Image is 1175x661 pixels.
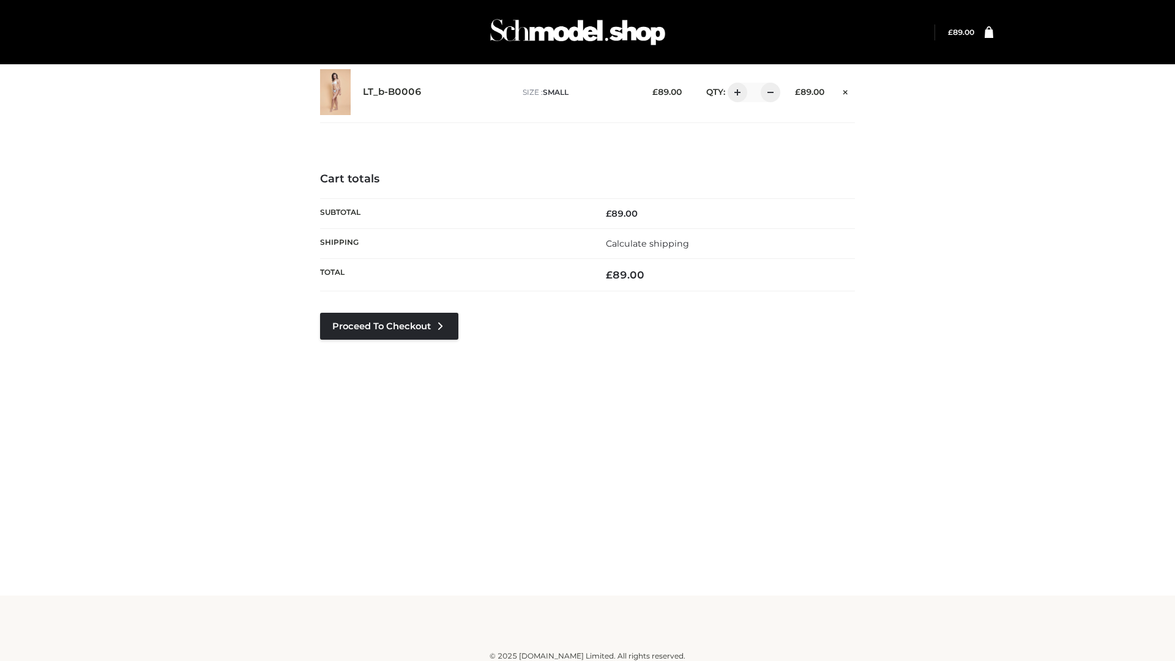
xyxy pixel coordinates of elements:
a: £89.00 [948,28,974,37]
img: LT_b-B0006 - SMALL [320,69,351,115]
span: £ [795,87,800,97]
span: £ [652,87,658,97]
a: Proceed to Checkout [320,313,458,340]
th: Subtotal [320,198,587,228]
img: Schmodel Admin 964 [486,8,670,56]
span: £ [606,269,613,281]
span: SMALL [543,88,569,97]
a: LT_b-B0006 [363,86,422,98]
p: size : [523,87,633,98]
span: £ [606,208,611,219]
th: Total [320,259,587,291]
bdi: 89.00 [795,87,824,97]
h4: Cart totals [320,173,855,186]
th: Shipping [320,228,587,258]
span: £ [948,28,953,37]
bdi: 89.00 [948,28,974,37]
bdi: 89.00 [606,269,644,281]
div: QTY: [694,83,776,102]
a: Calculate shipping [606,238,689,249]
a: Remove this item [837,83,855,99]
bdi: 89.00 [606,208,638,219]
bdi: 89.00 [652,87,682,97]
